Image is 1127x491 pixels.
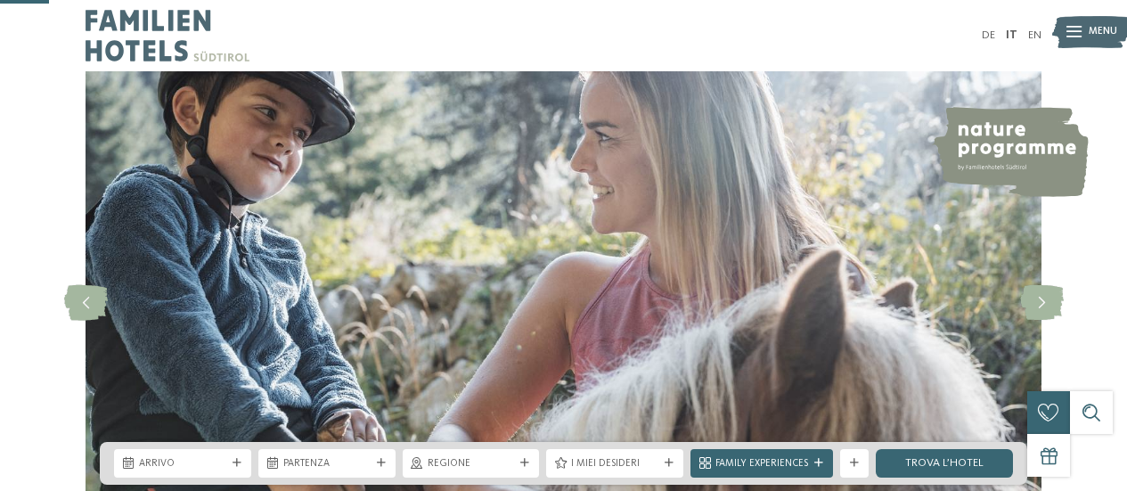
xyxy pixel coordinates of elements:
span: I miei desideri [571,457,658,471]
span: Partenza [283,457,371,471]
a: IT [1006,29,1017,41]
a: EN [1028,29,1041,41]
span: Menu [1089,25,1117,39]
span: Family Experiences [715,457,808,471]
img: nature programme by Familienhotels Südtirol [932,107,1089,197]
span: Arrivo [139,457,226,471]
span: Regione [428,457,515,471]
a: DE [982,29,995,41]
a: trova l’hotel [876,449,1013,478]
